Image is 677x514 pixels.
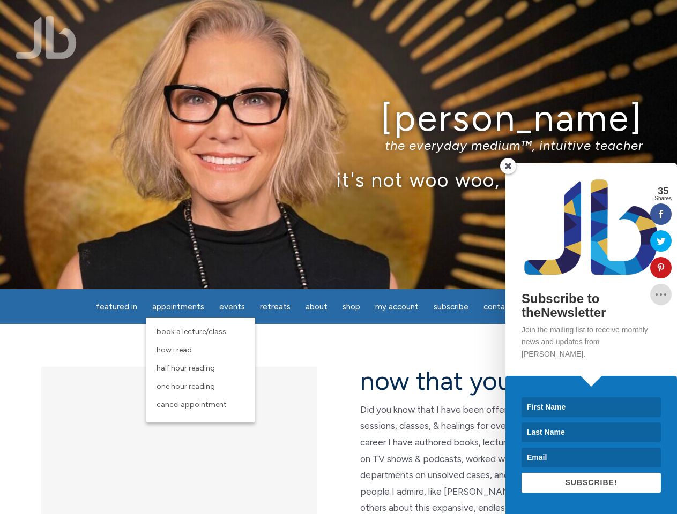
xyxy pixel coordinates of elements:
[34,138,643,153] p: the everyday medium™, intuitive teacher
[522,397,661,417] input: First Name
[369,297,425,318] a: My Account
[336,297,367,318] a: Shop
[260,302,291,312] span: Retreats
[34,98,643,138] h1: [PERSON_NAME]
[157,327,226,336] span: Book a Lecture/Class
[90,297,144,318] a: featured in
[360,367,636,395] h2: now that you are here…
[254,297,297,318] a: Retreats
[427,297,475,318] a: Subscribe
[157,400,227,409] span: Cancel Appointment
[375,302,419,312] span: My Account
[343,302,360,312] span: Shop
[434,302,468,312] span: Subscribe
[654,186,672,196] span: 35
[522,473,661,493] button: SUBSCRIBE!
[151,396,250,414] a: Cancel Appointment
[299,297,334,318] a: About
[151,359,250,377] a: Half Hour Reading
[157,345,192,354] span: How I Read
[157,382,215,391] span: One Hour Reading
[213,297,251,318] a: Events
[152,302,204,312] span: Appointments
[34,168,643,191] p: it's not woo woo, it's true true™
[146,297,211,318] a: Appointments
[522,292,661,320] h2: Subscribe to theNewsletter
[522,448,661,467] input: Email
[16,16,77,59] img: Jamie Butler. The Everyday Medium
[151,377,250,396] a: One Hour Reading
[151,341,250,359] a: How I Read
[565,478,617,487] span: SUBSCRIBE!
[522,422,661,442] input: Last Name
[306,302,328,312] span: About
[654,196,672,201] span: Shares
[522,324,661,360] p: Join the mailing list to receive monthly news and updates from [PERSON_NAME].
[157,364,215,373] span: Half Hour Reading
[96,302,137,312] span: featured in
[219,302,245,312] span: Events
[151,323,250,341] a: Book a Lecture/Class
